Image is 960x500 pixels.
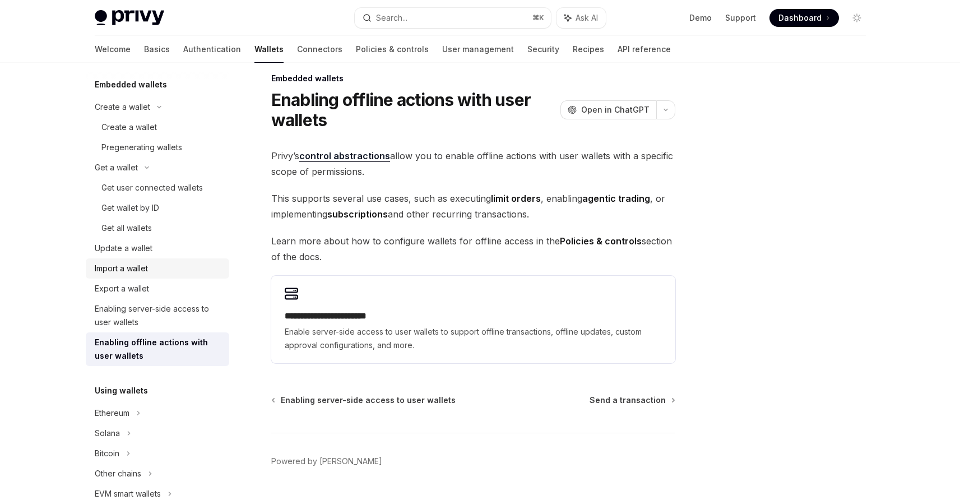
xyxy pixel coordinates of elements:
a: Welcome [95,36,131,63]
div: Get wallet by ID [101,201,159,215]
a: Connectors [297,36,342,63]
a: Get wallet by ID [86,198,229,218]
span: Enabling server-side access to user wallets [281,395,456,406]
a: Enabling offline actions with user wallets [86,332,229,366]
div: Ethereum [95,406,129,420]
a: Export a wallet [86,279,229,299]
a: Update a wallet [86,238,229,258]
h5: Using wallets [95,384,148,397]
div: Import a wallet [95,262,148,275]
div: Solana [95,427,120,440]
a: control abstractions [299,150,390,162]
strong: subscriptions [327,209,388,220]
div: Enabling offline actions with user wallets [95,336,222,363]
img: light logo [95,10,164,26]
a: Wallets [254,36,284,63]
button: Open in ChatGPT [560,100,656,119]
span: This supports several use cases, such as executing , enabling , or implementing and other recurri... [271,191,675,222]
a: API reference [618,36,671,63]
a: **** **** **** **** ****Enable server-side access to user wallets to support offline transactions... [271,276,675,363]
a: Security [527,36,559,63]
a: Pregenerating wallets [86,137,229,158]
span: Open in ChatGPT [581,104,650,115]
button: Search...⌘K [355,8,551,28]
span: Learn more about how to configure wallets for offline access in the section of the docs. [271,233,675,265]
div: Embedded wallets [271,73,675,84]
a: Dashboard [769,9,839,27]
a: Enabling server-side access to user wallets [86,299,229,332]
button: Toggle dark mode [848,9,866,27]
span: ⌘ K [532,13,544,22]
div: Export a wallet [95,282,149,295]
div: Create a wallet [101,121,157,134]
a: Basics [144,36,170,63]
button: Ask AI [556,8,606,28]
strong: agentic trading [582,193,650,204]
div: Update a wallet [95,242,152,255]
a: Recipes [573,36,604,63]
span: Privy’s allow you to enable offline actions with user wallets with a specific scope of permissions. [271,148,675,179]
div: Get a wallet [95,161,138,174]
a: Get user connected wallets [86,178,229,198]
a: Send a transaction [590,395,674,406]
span: Send a transaction [590,395,666,406]
a: User management [442,36,514,63]
div: Search... [376,11,407,25]
div: Other chains [95,467,141,480]
div: Pregenerating wallets [101,141,182,154]
a: Get all wallets [86,218,229,238]
a: Import a wallet [86,258,229,279]
a: Powered by [PERSON_NAME] [271,456,382,467]
div: Create a wallet [95,100,150,114]
h5: Embedded wallets [95,78,167,91]
a: Enabling server-side access to user wallets [272,395,456,406]
h1: Enabling offline actions with user wallets [271,90,556,130]
a: Policies & controls [356,36,429,63]
span: Dashboard [778,12,822,24]
strong: limit orders [491,193,541,204]
span: Ask AI [576,12,598,24]
a: Demo [689,12,712,24]
strong: Policies & controls [560,235,642,247]
div: Get all wallets [101,221,152,235]
a: Create a wallet [86,117,229,137]
div: Get user connected wallets [101,181,203,195]
span: Enable server-side access to user wallets to support offline transactions, offline updates, custo... [285,325,662,352]
a: Support [725,12,756,24]
a: Authentication [183,36,241,63]
div: Enabling server-side access to user wallets [95,302,222,329]
div: Bitcoin [95,447,119,460]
